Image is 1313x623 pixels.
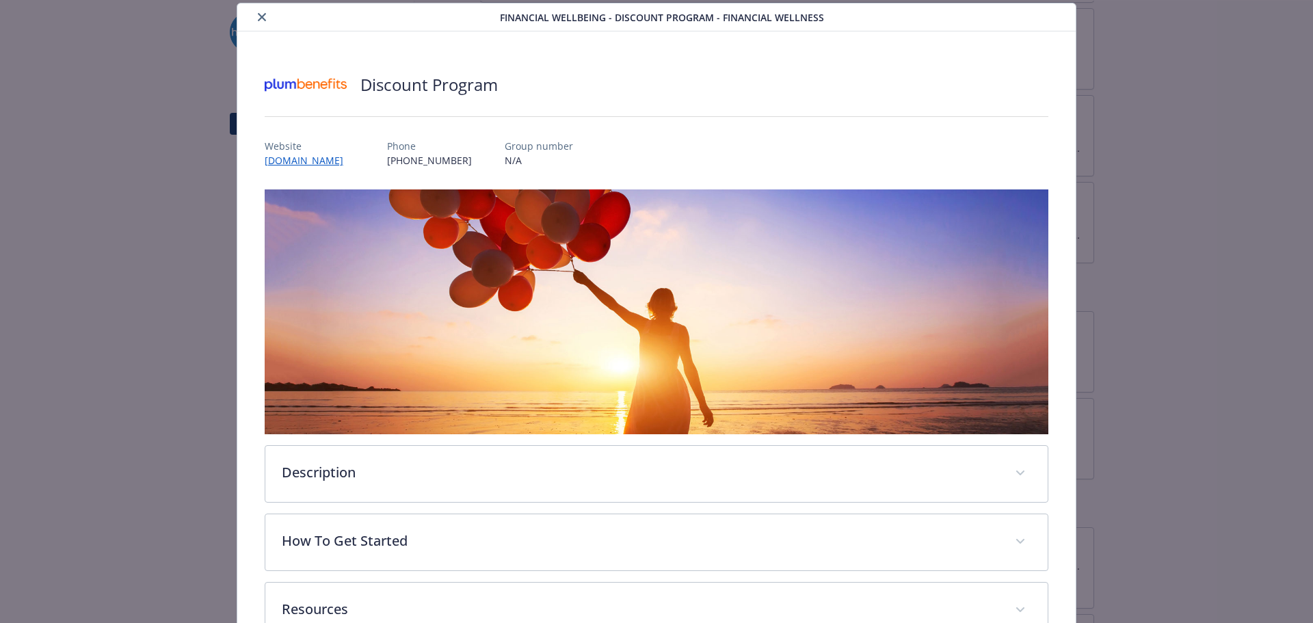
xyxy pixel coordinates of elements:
p: [PHONE_NUMBER] [387,153,472,168]
p: Group number [505,139,573,153]
div: How To Get Started [265,514,1048,570]
div: Description [265,446,1048,502]
img: plumbenefits [265,64,347,105]
a: [DOMAIN_NAME] [265,154,354,167]
p: Resources [282,599,999,620]
p: How To Get Started [282,531,999,551]
h2: Discount Program [360,73,498,96]
p: N/A [505,153,573,168]
p: Description [282,462,999,483]
button: close [254,9,270,25]
p: Phone [387,139,472,153]
img: banner [265,189,1049,434]
span: Financial Wellbeing - Discount Program - Financial Wellness [500,10,824,25]
p: Website [265,139,354,153]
